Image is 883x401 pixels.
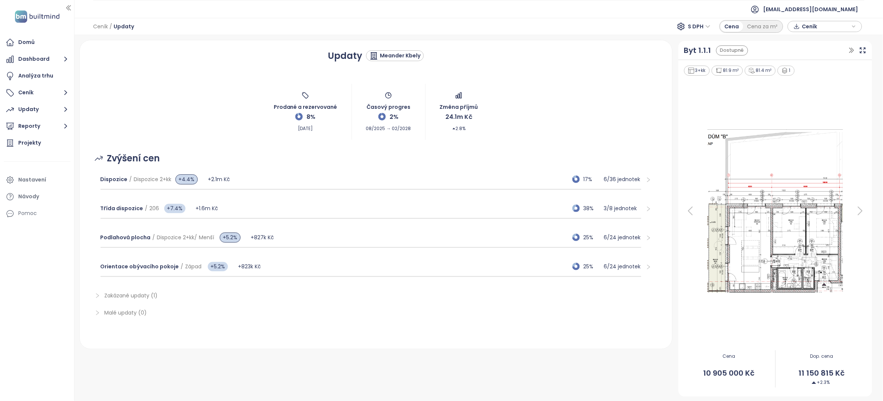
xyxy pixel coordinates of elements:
span: +5.2% [208,262,228,271]
div: Návody [18,192,39,201]
div: Pomoc [4,206,70,221]
span: Dispozice 2+kk [157,234,195,241]
span: [EMAIL_ADDRESS][DOMAIN_NAME] [763,0,858,18]
span: 10 905 000 Kč [683,367,775,379]
span: Menší [199,234,215,241]
span: right [646,206,651,212]
span: / [130,176,132,183]
img: logo [13,9,62,24]
span: / [181,263,184,270]
h1: Updaty [328,49,362,63]
span: right [646,235,651,241]
span: +2.1m Kč [208,176,230,183]
a: Projekty [4,136,70,151]
span: Časový progres [366,99,410,111]
p: 6 / 36 jednotek [604,175,641,183]
span: +7.4% [164,204,185,213]
span: +827k Kč [251,234,274,241]
span: Západ [185,263,202,270]
button: Ceník [4,85,70,100]
a: Domů [4,35,70,50]
a: Návody [4,189,70,204]
a: Byt 1.1.1 [684,45,711,56]
div: 81.9 m² [712,66,743,76]
span: +4.4% [175,174,198,184]
span: Dop. cena [776,353,868,360]
span: Ceník [93,20,108,33]
span: / [109,20,112,33]
span: +5.2% [220,233,241,243]
p: 6 / 24 jednotek [604,233,641,241]
div: 3+kk [684,66,710,76]
div: Dostupné [716,45,748,56]
button: Reporty [4,119,70,134]
span: Orientace obývacího pokoje [101,263,179,270]
span: Dispozice [101,176,128,183]
span: / [195,234,197,241]
span: 25% [584,233,600,241]
span: / [145,205,148,212]
div: Cena [721,21,743,32]
span: +2.3% [812,379,830,386]
span: right [95,293,100,299]
span: 17% [584,175,600,183]
span: right [646,177,651,183]
div: Cena za m² [743,21,782,32]
span: +823k Kč [238,263,261,270]
div: Analýza trhu [18,71,53,80]
span: Cena [683,353,775,360]
span: 2.8% [452,121,466,132]
span: Podlahová plocha [101,234,151,241]
span: right [646,264,651,270]
span: Dispozice 2+kk [134,176,172,183]
div: Pomoc [18,209,37,218]
p: 6 / 24 jednotek [604,262,641,271]
span: Změna příjmů [440,99,478,111]
div: Projekty [18,138,41,148]
span: Třída dispozice [101,205,143,212]
span: Zakázané updaty (1) [105,292,158,299]
span: 8% [306,112,315,121]
span: S DPH [688,21,711,32]
span: Malé updaty (0) [105,309,147,316]
button: Updaty [4,102,70,117]
div: Meander Kbely [380,52,421,60]
span: 11 150 815 Kč [776,367,868,379]
span: [DATE] [298,121,313,132]
span: 24.1m Kč [445,112,472,121]
div: 1 [778,66,795,76]
span: 2% [390,112,398,121]
span: Ceník [802,21,850,32]
div: button [792,21,858,32]
img: Decrease [812,381,816,385]
span: right [95,310,100,316]
div: 81.4 m² [745,66,776,76]
span: +1.6m Kč [196,205,218,212]
a: Analýza trhu [4,69,70,83]
p: 3 / 8 jednotek [604,204,641,212]
span: 08/2025 → 02/2028 [366,121,411,132]
span: caret-up [452,127,456,130]
div: Domů [18,38,35,47]
span: 206 [150,205,159,212]
span: Zvýšení cen [107,151,160,165]
span: Updaty [114,20,134,33]
button: Dashboard [4,52,70,67]
span: Prodané a rezervované [274,99,337,111]
a: Nastavení [4,173,70,187]
span: 25% [584,262,600,271]
img: Floor plan [699,127,851,295]
div: Updaty [18,105,39,114]
div: Nastavení [18,175,46,184]
span: 38% [584,204,600,212]
span: / [153,234,155,241]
